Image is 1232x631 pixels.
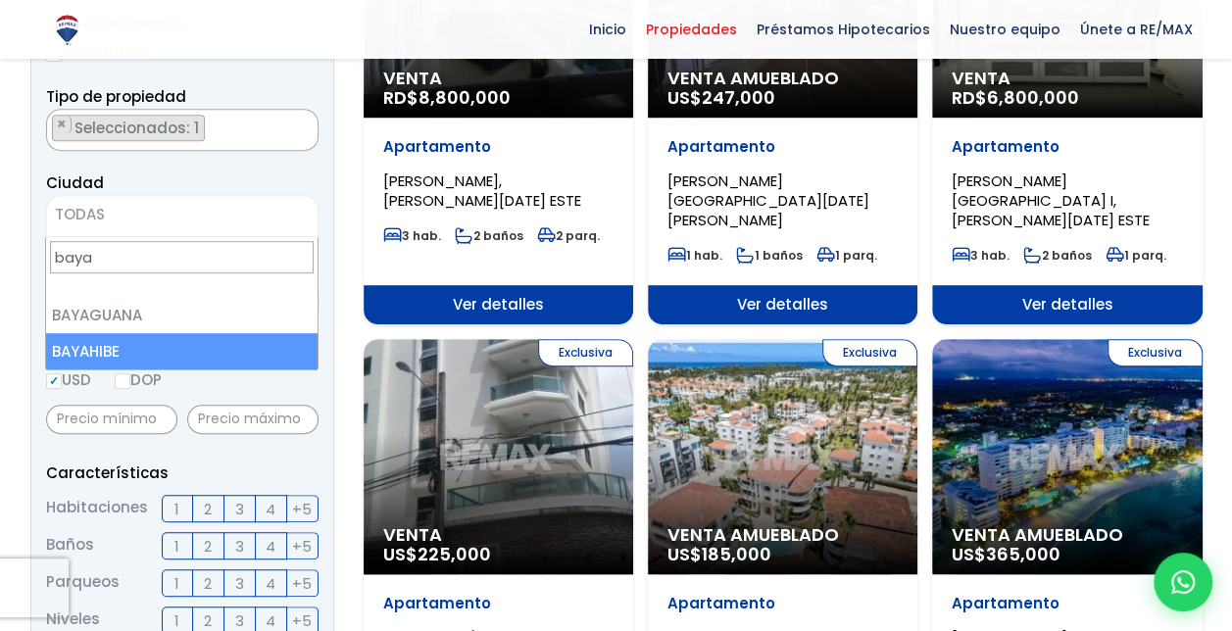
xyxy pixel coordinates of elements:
[1106,247,1166,264] span: 1 parq.
[932,285,1202,324] span: Ver detalles
[736,247,803,264] span: 1 baños
[204,571,212,596] span: 2
[952,137,1182,157] p: Apartamento
[667,525,898,545] span: Venta Amueblado
[648,285,917,324] span: Ver detalles
[292,534,312,558] span: +5
[292,571,312,596] span: +5
[266,497,275,521] span: 4
[940,15,1070,44] span: Nuestro equipo
[53,116,72,133] button: Remove item
[174,534,179,558] span: 1
[55,204,105,224] span: TODAS
[46,461,319,485] p: Características
[538,339,633,366] span: Exclusiva
[292,497,312,521] span: +5
[667,247,722,264] span: 1 hab.
[383,69,614,88] span: Venta
[419,85,511,110] span: 8,800,000
[187,405,319,434] input: Precio máximo
[383,137,614,157] p: Apartamento
[52,115,205,141] li: APARTAMENTO
[822,339,917,366] span: Exclusiva
[46,373,62,389] input: USD
[47,110,58,152] textarea: Search
[174,571,179,596] span: 1
[952,594,1182,613] p: Apartamento
[987,85,1079,110] span: 6,800,000
[636,15,747,44] span: Propiedades
[57,116,67,133] span: ×
[174,497,179,521] span: 1
[1070,15,1203,44] span: Únete a RE/MAX
[50,13,84,47] img: Logo de REMAX
[46,172,104,193] span: Ciudad
[364,285,633,324] span: Ver detalles
[418,542,491,566] span: 225,000
[297,116,307,133] span: ×
[952,542,1060,566] span: US$
[73,118,204,138] span: Seleccionados: 1
[46,569,120,597] span: Parqueos
[455,227,523,244] span: 2 baños
[47,201,318,228] span: TODAS
[667,137,898,157] p: Apartamento
[986,542,1060,566] span: 365,000
[46,367,91,392] label: USD
[266,571,275,596] span: 4
[747,15,940,44] span: Préstamos Hipotecarios
[383,594,614,613] p: Apartamento
[952,525,1182,545] span: Venta Amueblado
[46,297,318,333] li: BAYAGUANA
[383,85,511,110] span: RD$
[115,367,162,392] label: DOP
[537,227,600,244] span: 2 parq.
[667,594,898,613] p: Apartamento
[952,247,1010,264] span: 3 hab.
[50,241,314,273] input: Search
[46,495,148,522] span: Habitaciones
[383,525,614,545] span: Venta
[1108,339,1203,366] span: Exclusiva
[383,170,581,211] span: [PERSON_NAME], [PERSON_NAME][DATE] ESTE
[383,227,441,244] span: 3 hab.
[667,69,898,88] span: Venta Amueblado
[952,85,1079,110] span: RD$
[667,85,775,110] span: US$
[46,405,177,434] input: Precio mínimo
[235,497,244,521] span: 3
[46,86,186,107] span: Tipo de propiedad
[46,333,318,369] li: BAYAHIBE
[952,69,1182,88] span: Venta
[204,497,212,521] span: 2
[383,542,491,566] span: US$
[115,373,130,389] input: DOP
[46,532,94,559] span: Baños
[235,571,244,596] span: 3
[702,85,775,110] span: 247,000
[667,542,771,566] span: US$
[46,195,319,237] span: TODAS
[204,534,212,558] span: 2
[702,542,771,566] span: 185,000
[266,534,275,558] span: 4
[952,170,1150,230] span: [PERSON_NAME][GEOGRAPHIC_DATA] I, [PERSON_NAME][DATE] ESTE
[1023,247,1092,264] span: 2 baños
[296,115,308,134] button: Remove all items
[816,247,877,264] span: 1 parq.
[579,15,636,44] span: Inicio
[235,534,244,558] span: 3
[667,170,869,230] span: [PERSON_NAME][GEOGRAPHIC_DATA][DATE][PERSON_NAME]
